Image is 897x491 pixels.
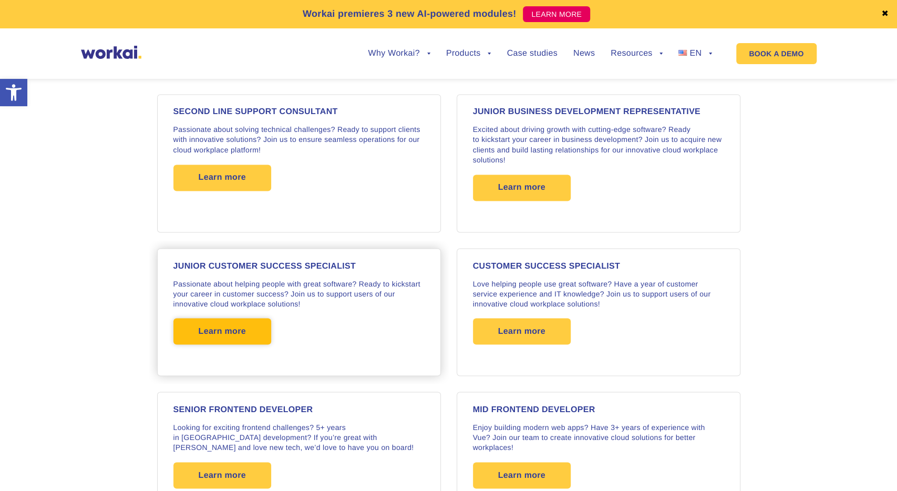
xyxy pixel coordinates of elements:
[498,175,545,201] span: Learn more
[473,262,724,270] h4: CUSTOMER SUCCESS SPECIALIST
[689,49,702,58] span: EN
[473,405,724,414] h4: MID FRONTEND DEVELOPER
[149,86,449,240] a: SECOND LINE SUPPORT CONSULTANT Passionate about solving technical challenges? Ready to support cl...
[446,49,491,58] a: Products
[498,318,545,344] span: Learn more
[523,6,590,22] a: LEARN MORE
[473,279,724,309] p: Love helping people use great software? Have a year of customer service experience and IT knowled...
[173,108,425,116] h4: SECOND LINE SUPPORT CONSULTANT
[173,422,425,453] p: Looking for exciting frontend challenges? 5+ years in [GEOGRAPHIC_DATA] development? If you’re gr...
[736,43,816,64] a: BOOK A DEMO
[199,462,246,488] span: Learn more
[611,49,663,58] a: Resources
[173,262,425,270] h4: JUNIOR CUSTOMER SUCCESS SPECIALIST
[573,49,595,58] a: News
[473,422,724,453] p: Enjoy building modern web apps? Have 3+ years of experience with Vue? Join our team to create inn...
[149,240,449,384] a: JUNIOR CUSTOMER SUCCESS SPECIALIST Passionate about helping people with great software? Ready to ...
[473,108,724,116] h4: Junior Business Development Representative
[881,10,889,18] a: ✖
[303,7,517,21] p: Workai premieres 3 new AI-powered modules!
[368,49,430,58] a: Why Workai?
[498,462,545,488] span: Learn more
[173,405,425,414] h4: SENIOR FRONTEND DEVELOPER
[449,86,748,240] a: Junior Business Development Representative Excited about driving growth with cutting-edge softwar...
[473,125,724,165] p: Excited about driving growth with cutting-edge software? Ready to kickstart your career in busine...
[199,165,246,191] span: Learn more
[449,240,748,384] a: CUSTOMER SUCCESS SPECIALIST Love helping people use great software? Have a year of customer servi...
[199,318,246,344] span: Learn more
[507,49,557,58] a: Case studies
[173,125,425,155] p: Passionate about solving technical challenges? Ready to support clients with innovative solutions...
[173,279,425,309] p: Passionate about helping people with great software? Ready to kickstart your career in customer s...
